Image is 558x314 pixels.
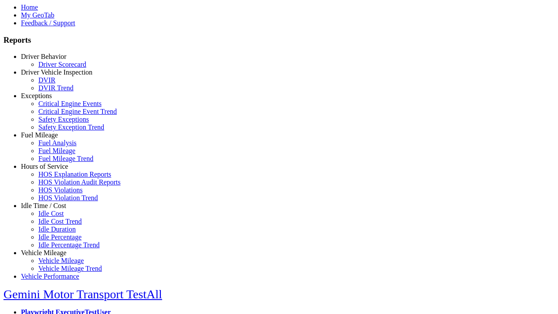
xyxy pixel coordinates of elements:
a: Idle Time / Cost [21,202,66,209]
a: Vehicle Mileage [21,249,66,256]
h3: Reports [3,35,555,45]
a: HOS Violations [38,186,82,194]
a: Exceptions [21,92,52,99]
a: Driver Scorecard [38,61,86,68]
a: Driver Behavior [21,53,66,60]
a: Critical Engine Event Trend [38,108,117,115]
a: HOS Violation Trend [38,194,98,201]
a: Vehicle Mileage Trend [38,265,102,272]
a: Hours of Service [21,163,68,170]
a: Critical Engine Events [38,100,102,107]
a: Fuel Mileage Trend [38,155,93,162]
a: HOS Explanation Reports [38,171,111,178]
a: Safety Exception Trend [38,123,104,131]
a: Vehicle Mileage [38,257,84,264]
a: My GeoTab [21,11,54,19]
a: DVIR Trend [38,84,73,92]
a: Fuel Mileage [21,131,58,139]
a: Safety Exceptions [38,116,89,123]
a: Driver Vehicle Inspection [21,68,92,76]
a: Fuel Analysis [38,139,77,147]
a: Vehicle Performance [21,273,79,280]
a: Gemini Motor Transport TestAll [3,287,162,301]
a: Home [21,3,38,11]
a: DVIR [38,76,55,84]
a: Idle Percentage [38,233,82,241]
a: HOS Violation Audit Reports [38,178,121,186]
a: Feedback / Support [21,19,75,27]
a: Idle Duration [38,225,76,233]
a: Idle Cost Trend [38,218,82,225]
a: Idle Percentage Trend [38,241,99,249]
a: Fuel Mileage [38,147,75,154]
a: Idle Cost [38,210,64,217]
